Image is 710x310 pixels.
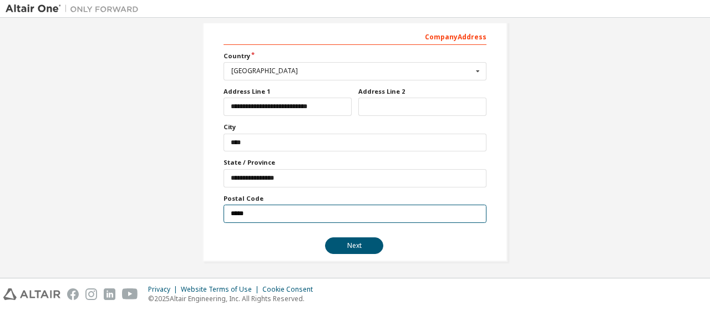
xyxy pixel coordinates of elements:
[224,87,352,96] label: Address Line 1
[6,3,144,14] img: Altair One
[122,288,138,300] img: youtube.svg
[104,288,115,300] img: linkedin.svg
[224,194,486,203] label: Postal Code
[224,52,486,60] label: Country
[231,68,473,74] div: [GEOGRAPHIC_DATA]
[262,285,319,294] div: Cookie Consent
[3,288,60,300] img: altair_logo.svg
[85,288,97,300] img: instagram.svg
[224,27,486,45] div: Company Address
[358,87,486,96] label: Address Line 2
[148,294,319,303] p: © 2025 Altair Engineering, Inc. All Rights Reserved.
[224,123,486,131] label: City
[181,285,262,294] div: Website Terms of Use
[325,237,383,254] button: Next
[67,288,79,300] img: facebook.svg
[148,285,181,294] div: Privacy
[224,158,486,167] label: State / Province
